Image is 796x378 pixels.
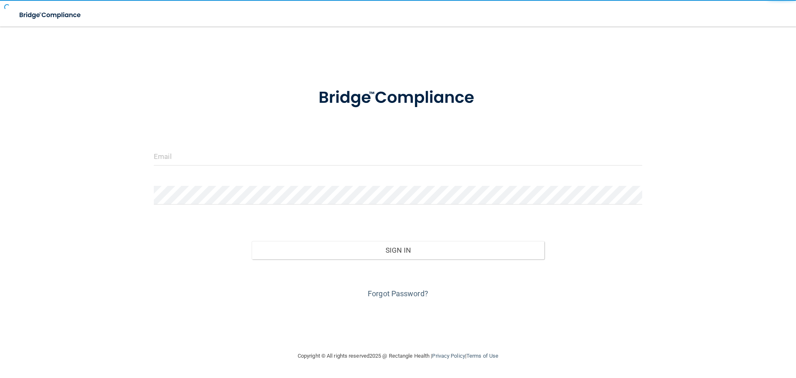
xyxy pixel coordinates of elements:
a: Forgot Password? [368,289,428,298]
img: bridge_compliance_login_screen.278c3ca4.svg [12,7,89,24]
div: Copyright © All rights reserved 2025 @ Rectangle Health | | [247,343,549,369]
input: Email [154,147,642,166]
button: Sign In [252,241,545,259]
a: Privacy Policy [432,353,465,359]
a: Terms of Use [466,353,498,359]
img: bridge_compliance_login_screen.278c3ca4.svg [301,76,495,119]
